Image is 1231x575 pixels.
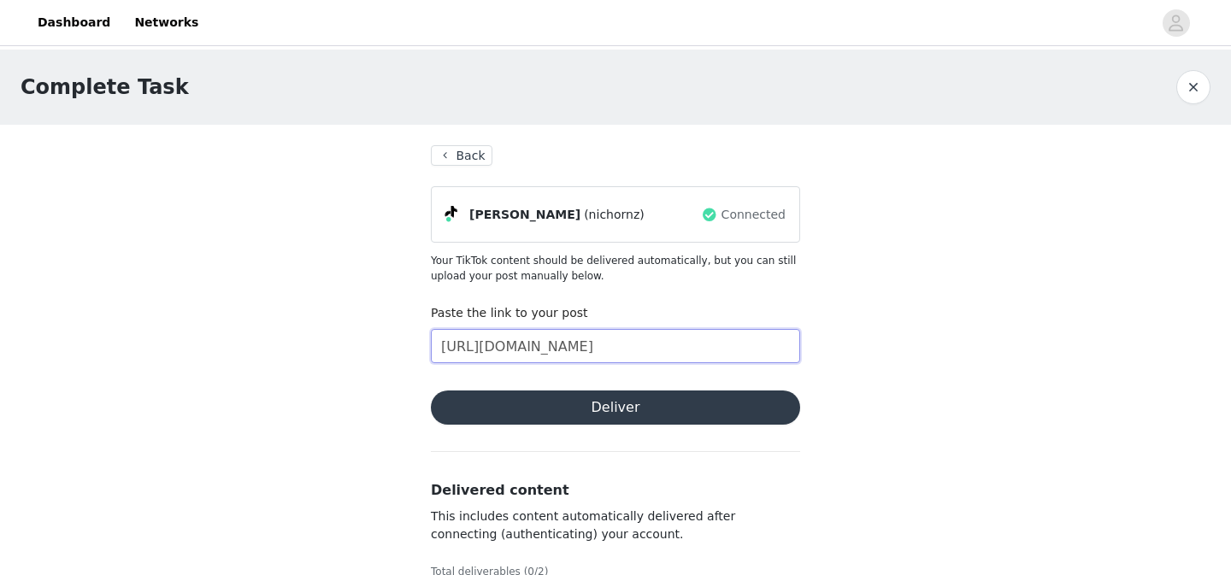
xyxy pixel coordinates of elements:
a: Networks [124,3,209,42]
a: Dashboard [27,3,121,42]
h3: Delivered content [431,480,800,501]
div: avatar [1168,9,1184,37]
p: Your TikTok content should be delivered automatically, but you can still upload your post manuall... [431,253,800,284]
span: Connected [722,206,786,224]
label: Paste the link to your post [431,306,588,320]
button: Deliver [431,390,800,425]
h1: Complete Task [21,72,189,103]
input: Paste the link to your content here [431,329,800,363]
button: Back [431,145,492,166]
span: This includes content automatically delivered after connecting (authenticating) your account. [431,509,735,541]
span: [PERSON_NAME] [469,206,580,224]
span: (nichornz) [584,206,645,224]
